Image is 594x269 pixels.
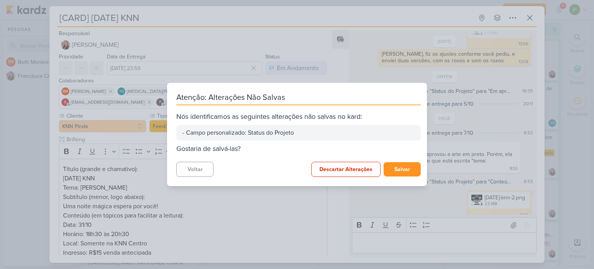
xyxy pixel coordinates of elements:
[176,111,421,122] div: Nós identificamos as seguintes alterações não salvas no kard:
[311,162,381,177] button: Descartar Alterações
[183,128,415,137] div: - Campo personalizado: Status do Projeto
[176,144,421,154] div: Gostaria de salvá-las?
[176,162,213,177] button: Voltar
[384,162,421,176] button: Salvar
[176,92,421,105] div: Atenção: Alterações Não Salvas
